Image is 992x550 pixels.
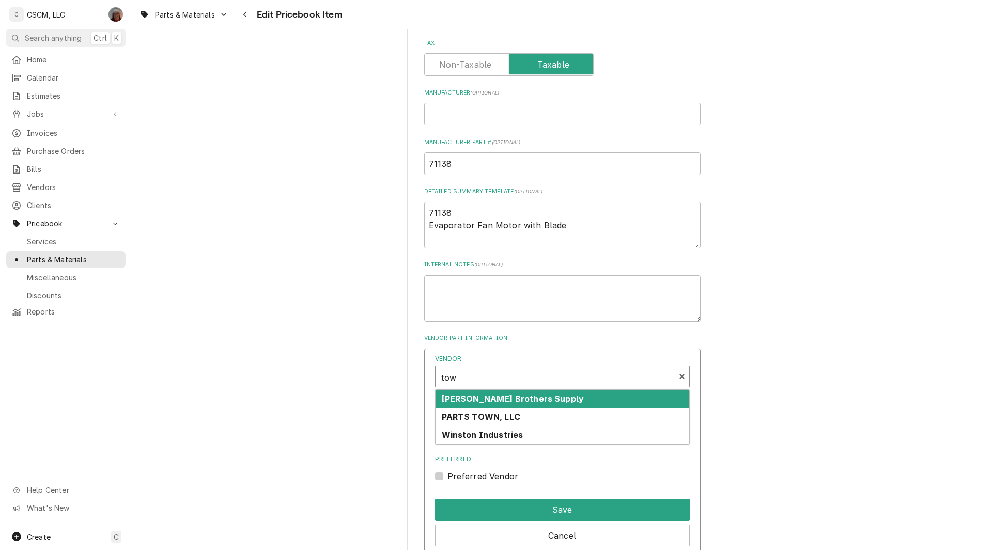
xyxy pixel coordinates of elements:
[435,521,690,546] div: Button Group Row
[424,138,701,175] div: Manufacturer Part #
[114,33,119,43] span: K
[27,146,120,156] span: Purchase Orders
[27,182,120,193] span: Vendors
[27,72,120,83] span: Calendar
[6,161,126,178] a: Bills
[27,502,119,513] span: What's New
[435,525,690,546] button: Cancel
[155,9,215,20] span: Parts & Materials
[442,430,523,440] strong: Winston Industries
[424,261,701,269] label: Internal Notes
[27,306,120,317] span: Reports
[435,499,690,521] button: Save
[424,39,701,48] label: Tax
[474,262,503,268] span: ( optional )
[27,272,120,283] span: Miscellaneous
[435,354,690,387] div: Vendor
[109,7,123,22] div: Dena Vecchetti's Avatar
[6,499,126,516] a: Go to What's New
[424,39,701,76] div: Tax
[94,33,107,43] span: Ctrl
[424,89,701,97] label: Manufacturer
[435,354,690,364] label: Vendor
[6,51,126,68] a: Home
[27,532,51,541] span: Create
[6,87,126,104] a: Estimates
[27,164,120,175] span: Bills
[442,394,584,404] strong: [PERSON_NAME] Brothers Supply
[492,139,521,145] span: ( optional )
[27,254,120,265] span: Parts & Materials
[27,54,120,65] span: Home
[114,531,119,542] span: C
[470,90,499,96] span: ( optional )
[6,269,126,286] a: Miscellaneous
[6,197,126,214] a: Clients
[424,187,701,248] div: Detailed Summary Template
[27,236,120,247] span: Services
[435,495,690,546] div: Button Group
[6,303,126,320] a: Reports
[27,200,120,211] span: Clients
[435,495,690,521] div: Button Group Row
[6,29,126,47] button: Search anythingCtrlK
[442,412,520,422] strong: PARTS TOWN, LLC
[424,89,701,125] div: Manufacturer
[435,454,690,464] label: Preferred
[6,124,126,142] a: Invoices
[6,251,126,268] a: Parts & Materials
[6,287,126,304] a: Discounts
[25,33,82,43] span: Search anything
[6,69,126,86] a: Calendar
[435,354,690,483] div: Vendor Part Cost Edit Form
[27,90,120,101] span: Estimates
[27,108,105,119] span: Jobs
[27,484,119,495] span: Help Center
[435,454,690,482] div: Preferred
[109,7,123,22] div: DV
[6,233,126,250] a: Services
[6,481,126,498] a: Go to Help Center
[6,105,126,122] a: Go to Jobs
[424,261,701,321] div: Internal Notes
[447,470,519,482] label: Preferred Vendor
[6,143,126,160] a: Purchase Orders
[237,6,254,23] button: Navigate back
[27,128,120,138] span: Invoices
[424,138,701,147] label: Manufacturer Part #
[424,202,701,248] textarea: 71138 Evaporator Fan Motor with Blade
[424,334,701,342] label: Vendor Part Information
[9,7,24,22] div: C
[514,188,543,194] span: ( optional )
[27,9,65,20] div: CSCM, LLC
[254,8,343,22] span: Edit Pricebook Item
[424,187,701,196] label: Detailed Summary Template
[6,215,126,232] a: Go to Pricebook
[27,218,105,229] span: Pricebook
[6,179,126,196] a: Vendors
[135,6,233,23] a: Go to Parts & Materials
[27,290,120,301] span: Discounts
